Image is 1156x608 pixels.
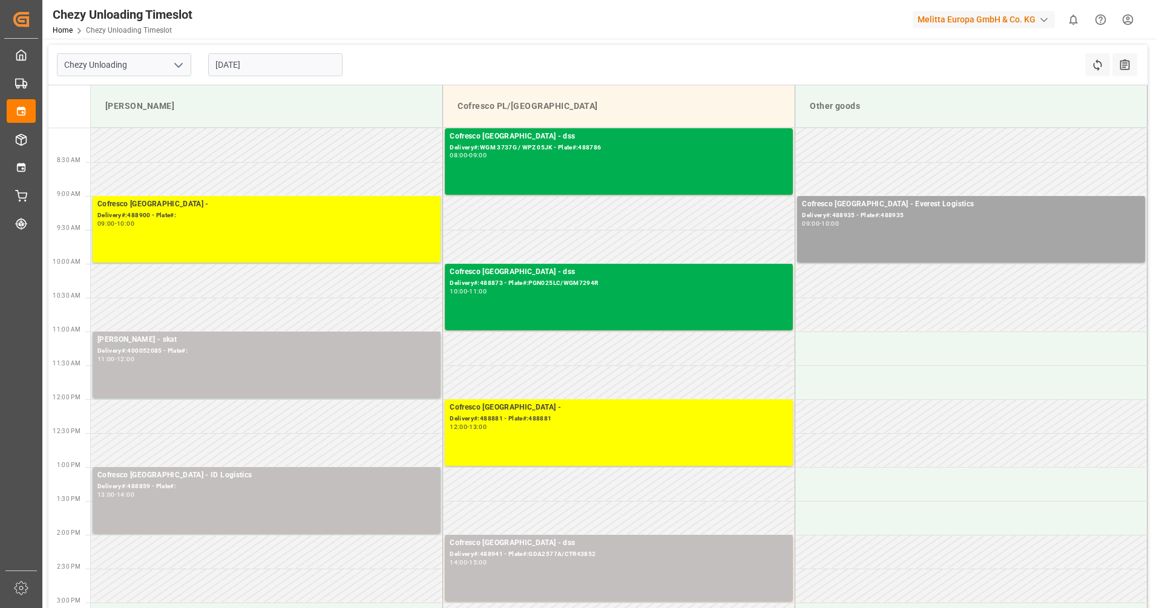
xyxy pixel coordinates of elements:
[1060,6,1087,33] button: show 0 new notifications
[805,95,1137,117] div: Other goods
[802,198,1140,211] div: Cofresco [GEOGRAPHIC_DATA] - Everest Logistics
[450,143,788,153] div: Delivery#:WGM 3737G / WPZ 05JK - Plate#:488786
[467,152,469,158] div: -
[97,492,115,497] div: 13:00
[467,289,469,294] div: -
[100,95,433,117] div: [PERSON_NAME]
[469,424,487,430] div: 13:00
[97,211,436,221] div: Delivery#:488900 - Plate#:
[450,560,467,565] div: 14:00
[117,221,134,226] div: 10:00
[97,469,436,482] div: Cofresco [GEOGRAPHIC_DATA] - ID Logistics
[53,326,80,333] span: 11:00 AM
[53,360,80,367] span: 11:30 AM
[467,424,469,430] div: -
[97,356,115,362] div: 11:00
[208,53,343,76] input: DD.MM.YYYY
[467,560,469,565] div: -
[57,597,80,604] span: 3:00 PM
[97,482,436,492] div: Delivery#:488859 - Plate#:
[53,394,80,400] span: 12:00 PM
[57,53,191,76] input: Type to search/select
[450,266,788,278] div: Cofresco [GEOGRAPHIC_DATA] - dss
[57,191,80,197] span: 9:00 AM
[97,198,436,211] div: Cofresco [GEOGRAPHIC_DATA] -
[450,152,467,158] div: 08:00
[57,495,80,502] span: 1:30 PM
[450,402,788,414] div: Cofresco [GEOGRAPHIC_DATA] -
[97,346,436,356] div: Delivery#:400052085 - Plate#:
[453,95,785,117] div: Cofresco PL/[GEOGRAPHIC_DATA]
[115,221,117,226] div: -
[117,492,134,497] div: 14:00
[469,152,487,158] div: 09:00
[117,356,134,362] div: 12:00
[97,334,436,346] div: [PERSON_NAME] - skat
[1087,6,1114,33] button: Help Center
[53,292,80,299] span: 10:30 AM
[53,428,80,434] span: 12:30 PM
[53,5,192,24] div: Chezy Unloading Timeslot
[169,56,187,74] button: open menu
[469,560,487,565] div: 15:00
[450,549,788,560] div: Delivery#:488941 - Plate#:GDA2577A/CTR43852
[57,224,80,231] span: 9:30 AM
[53,258,80,265] span: 10:00 AM
[450,131,788,143] div: Cofresco [GEOGRAPHIC_DATA] - dss
[450,537,788,549] div: Cofresco [GEOGRAPHIC_DATA] - dss
[469,289,487,294] div: 11:00
[802,211,1140,221] div: Delivery#:488935 - Plate#:488935
[913,11,1055,28] div: Melitta Europa GmbH & Co. KG
[115,492,117,497] div: -
[53,26,73,34] a: Home
[802,221,819,226] div: 09:00
[819,221,821,226] div: -
[913,8,1060,31] button: Melitta Europa GmbH & Co. KG
[115,356,117,362] div: -
[450,414,788,424] div: Delivery#:488881 - Plate#:488881
[57,563,80,570] span: 2:30 PM
[450,278,788,289] div: Delivery#:488873 - Plate#:PGN025LC/WGM7294R
[57,462,80,468] span: 1:00 PM
[57,529,80,536] span: 2:00 PM
[821,221,839,226] div: 10:00
[450,289,467,294] div: 10:00
[450,424,467,430] div: 12:00
[97,221,115,226] div: 09:00
[57,157,80,163] span: 8:30 AM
